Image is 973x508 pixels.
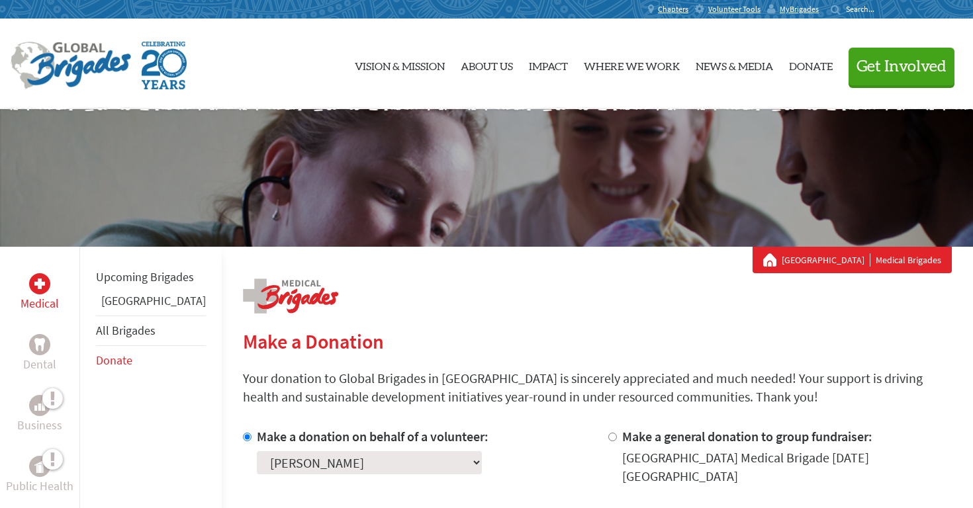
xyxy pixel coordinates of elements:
img: Dental [34,338,45,351]
label: Make a general donation to group fundraiser: [622,428,872,444]
a: Donate [789,30,833,99]
h2: Make a Donation [243,329,952,353]
div: Dental [29,334,50,355]
input: Search... [846,4,884,14]
div: [GEOGRAPHIC_DATA] Medical Brigade [DATE] [GEOGRAPHIC_DATA] [622,448,952,486]
a: Upcoming Brigades [96,269,194,284]
li: Upcoming Brigades [96,263,206,292]
p: Business [17,416,62,435]
a: Public HealthPublic Health [6,456,73,495]
div: Medical [29,273,50,294]
div: Public Health [29,456,50,477]
a: [GEOGRAPHIC_DATA] [101,293,206,308]
a: Vision & Mission [355,30,445,99]
p: Public Health [6,477,73,495]
a: News & Media [696,30,773,99]
li: Donate [96,346,206,375]
span: Volunteer Tools [708,4,761,15]
a: Where We Work [584,30,680,99]
p: Medical [21,294,59,313]
button: Get Involved [849,48,954,85]
a: Impact [529,30,568,99]
img: logo-medical.png [243,278,338,314]
span: Get Involved [857,59,947,75]
img: Public Health [34,460,45,473]
span: Chapters [658,4,688,15]
label: Make a donation on behalf of a volunteer: [257,428,488,444]
img: Business [34,400,45,411]
div: Business [29,395,50,416]
p: Your donation to Global Brigades in [GEOGRAPHIC_DATA] is sincerely appreciated and much needed! Y... [243,369,952,406]
a: Donate [96,353,132,368]
a: BusinessBusiness [17,395,62,435]
li: Greece [96,292,206,316]
p: Dental [23,355,56,374]
a: [GEOGRAPHIC_DATA] [782,253,870,267]
img: Global Brigades Logo [11,42,131,89]
li: All Brigades [96,316,206,346]
div: Medical Brigades [763,253,941,267]
a: MedicalMedical [21,273,59,313]
a: All Brigades [96,323,156,338]
img: Global Brigades Celebrating 20 Years [142,42,187,89]
img: Medical [34,278,45,289]
a: DentalDental [23,334,56,374]
span: MyBrigades [780,4,819,15]
a: About Us [461,30,513,99]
